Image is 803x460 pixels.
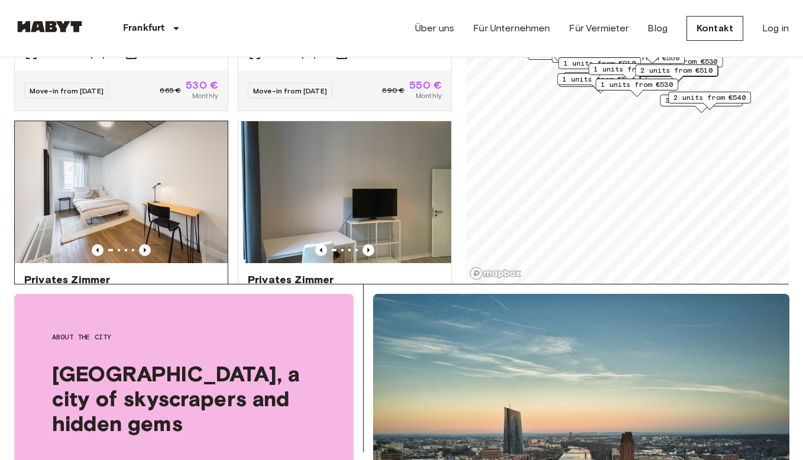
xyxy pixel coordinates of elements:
a: Log in [762,21,789,35]
a: Für Vermieter [569,21,629,35]
span: 1 units from €540 [562,74,634,85]
a: Marketing picture of unit DE-04-038-001-01HFPrevious imagePrevious imagePrivates Zimmer[STREET_AD... [238,121,452,372]
span: Monthly [192,90,218,101]
span: Monthly [416,90,442,101]
div: Map marker [558,57,641,76]
div: Map marker [636,56,723,74]
span: 530 € [186,80,218,90]
img: Marketing picture of unit DE-04-038-001-01HF [238,121,451,263]
span: Move-in from [DATE] [253,86,327,95]
span: 665 € [160,85,181,96]
span: 3 units from €550 [665,95,737,106]
span: 1 units from €530 [601,79,673,90]
div: Map marker [557,73,640,92]
div: Map marker [635,64,718,83]
button: Previous image [139,244,151,256]
span: About the city [52,332,316,342]
div: Map marker [588,63,671,82]
a: Blog [647,21,668,35]
img: Habyt [14,21,85,33]
a: Mapbox logo [470,267,522,280]
span: 2 units from €540 [674,92,746,103]
span: 18 units from €530 [642,56,718,67]
span: Move-in from [DATE] [30,86,103,95]
div: Map marker [595,79,678,97]
span: 690 € [382,85,404,96]
p: Frankfurt [123,21,164,35]
a: Kontakt [687,16,743,41]
span: 1 units from €910 [564,58,636,69]
a: Für Unternehmen [473,21,550,35]
button: Previous image [92,244,103,256]
span: 550 € [409,80,442,90]
span: 2 units from €510 [640,65,713,76]
button: Previous image [362,244,374,256]
span: [GEOGRAPHIC_DATA], a city of skyscrapers and hidden gems [52,361,316,436]
button: Previous image [315,244,327,256]
span: Privates Zimmer [248,273,333,287]
span: 1 units from €550 [594,64,666,74]
span: Privates Zimmer [24,273,110,287]
a: Marketing picture of unit DE-04-037-021-02QPrevious imagePrevious imagePrivates Zimmer[STREET_ADD... [14,121,228,372]
a: Über uns [415,21,454,35]
div: Map marker [668,92,751,110]
img: Marketing picture of unit DE-04-037-021-02Q [15,121,228,263]
div: Map marker [660,95,743,113]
